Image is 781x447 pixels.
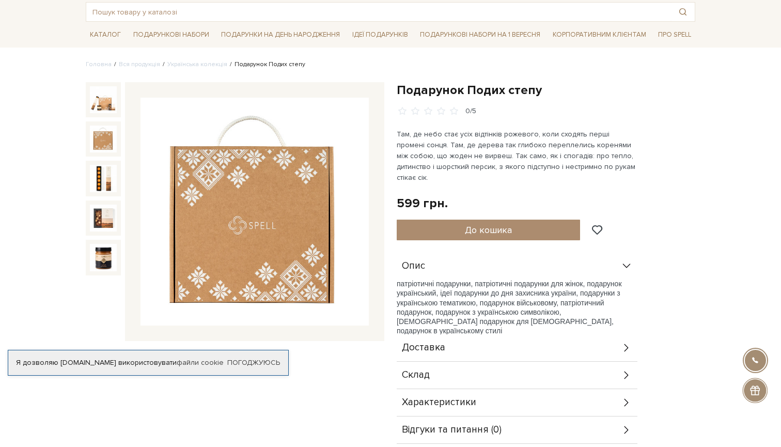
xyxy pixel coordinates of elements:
img: Подарунок Подих степу [90,126,117,152]
span: Опис [402,261,425,271]
img: Подарунок Подих степу [90,205,117,232]
a: Корпоративним клієнтам [549,26,650,43]
span: Відгуки та питання (0) [402,425,502,435]
a: Вся продукція [119,60,160,68]
a: Подарункові набори [129,27,213,43]
span: , подарунок з українською символікою, [DEMOGRAPHIC_DATA] подарунок для [DEMOGRAPHIC_DATA], подару... [397,308,614,335]
div: 0/5 [465,106,476,116]
span: Характеристики [402,398,476,407]
span: патріотичні подарунки, патріотичні подарунки для жінок, подарунок український, ідеї подарунки до ... [397,280,622,316]
img: Подарунок Подих степу [90,86,117,113]
a: Українська колекція [167,60,227,68]
a: Подарунки на День народження [217,27,344,43]
h1: Подарунок Подих степу [397,82,695,98]
p: Там, де небо стає усіх відтінків рожевого, коли сходять перші промені сонця. Там, де дерева так г... [397,129,639,183]
a: файли cookie [177,358,224,367]
div: 599 грн. [397,195,448,211]
span: Доставка [402,343,445,352]
a: Каталог [86,27,125,43]
input: Пошук товару у каталозі [86,3,671,21]
img: Подарунок Подих степу [90,165,117,192]
a: Головна [86,60,112,68]
a: Подарункові набори на 1 Вересня [416,26,544,43]
img: Подарунок Подих степу [140,98,369,326]
button: До кошика [397,220,580,240]
a: Погоджуюсь [227,358,280,367]
div: Я дозволяю [DOMAIN_NAME] використовувати [8,358,288,367]
a: Ідеї подарунків [348,27,412,43]
span: До кошика [465,224,512,236]
button: Пошук товару у каталозі [671,3,695,21]
li: Подарунок Подих степу [227,60,305,69]
span: Склад [402,371,430,380]
img: Подарунок Подих степу [90,244,117,271]
a: Про Spell [654,27,695,43]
